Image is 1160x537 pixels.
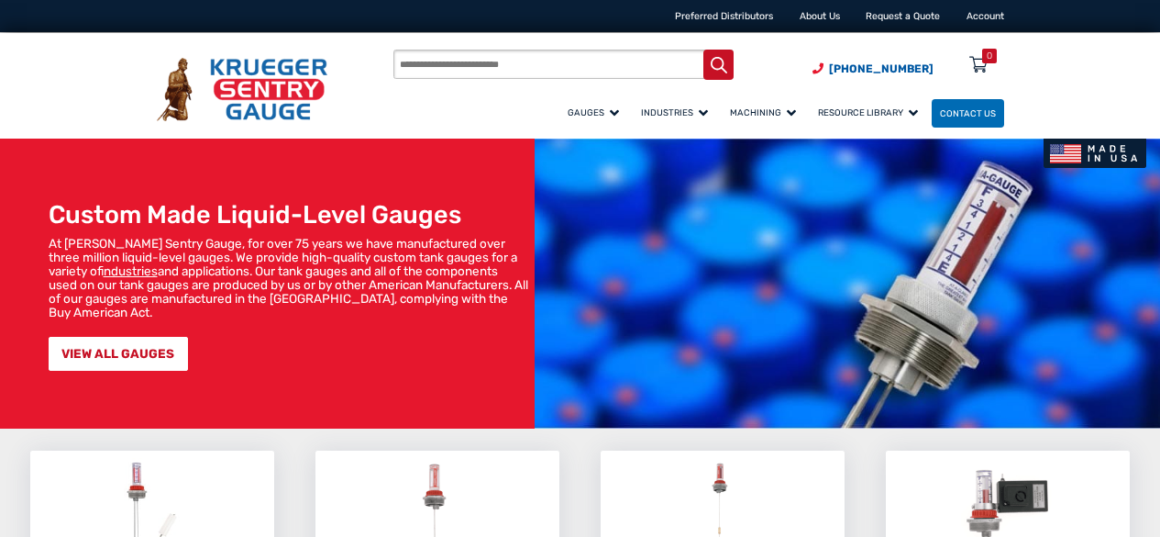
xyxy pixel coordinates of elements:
span: Resource Library [818,107,918,117]
a: Resource Library [810,96,932,129]
a: industries [104,263,158,278]
a: Phone Number (920) 434-8860 [812,61,934,77]
a: Gauges [559,96,633,129]
div: 0 [987,49,992,63]
a: Machining [722,96,810,129]
a: Account [967,10,1004,22]
a: About Us [800,10,840,22]
img: bg_hero_bannerksentry [535,139,1160,429]
span: Gauges [568,107,619,117]
a: Industries [633,96,722,129]
a: Preferred Distributors [675,10,773,22]
a: Contact Us [932,99,1004,128]
a: VIEW ALL GAUGES [49,337,188,371]
a: Request a Quote [866,10,940,22]
span: [PHONE_NUMBER] [829,62,934,75]
span: Industries [641,107,708,117]
h1: Custom Made Liquid-Level Gauges [49,200,528,229]
p: At [PERSON_NAME] Sentry Gauge, for over 75 years we have manufactured over three million liquid-l... [49,237,528,319]
img: Krueger Sentry Gauge [157,58,327,121]
span: Contact Us [940,108,996,118]
img: Made In USA [1044,139,1147,168]
span: Machining [730,107,796,117]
